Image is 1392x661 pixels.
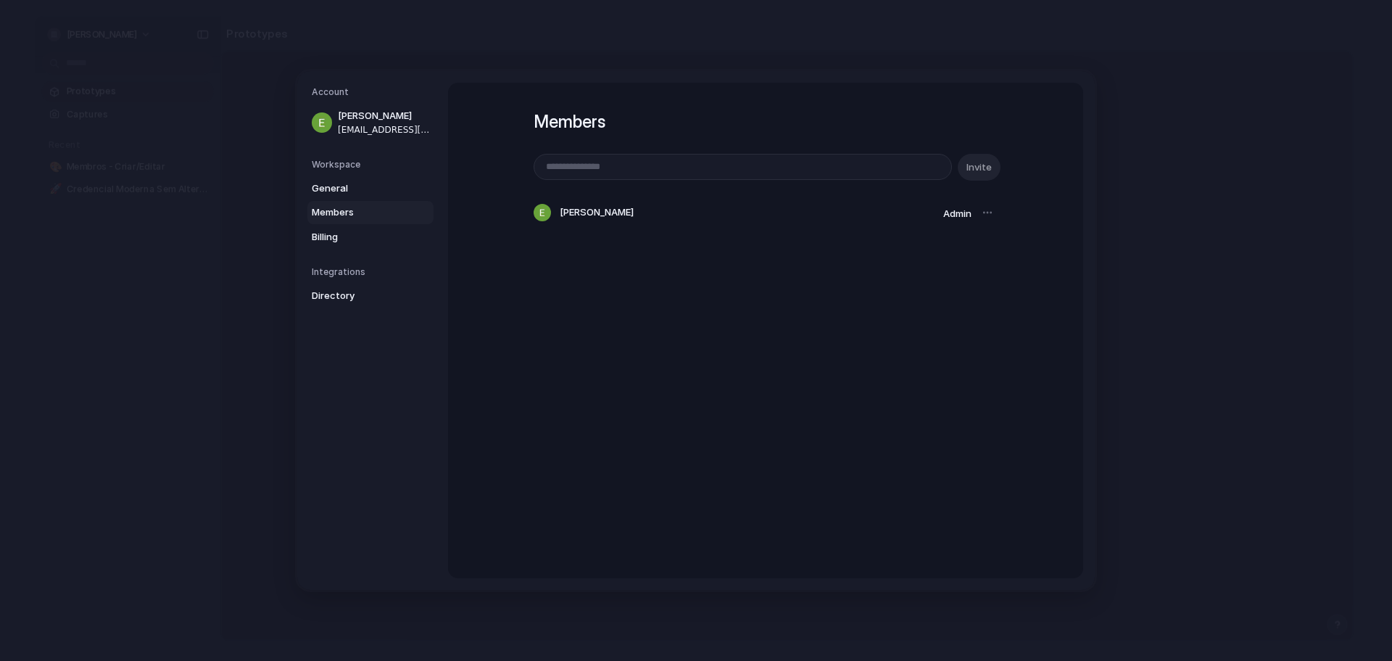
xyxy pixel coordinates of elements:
span: [PERSON_NAME] [338,109,431,123]
h5: Workspace [312,158,434,171]
span: Admin [943,208,971,219]
h5: Integrations [312,266,434,279]
a: General [307,177,434,200]
span: [PERSON_NAME] [560,205,634,220]
span: Members [312,205,405,220]
a: [PERSON_NAME][EMAIL_ADDRESS][DOMAIN_NAME] [307,104,434,141]
h1: Members [534,109,998,135]
a: Directory [307,284,434,308]
span: General [312,181,405,196]
a: Members [307,201,434,224]
span: Directory [312,289,405,303]
h5: Account [312,86,434,99]
span: Billing [312,230,405,245]
a: Billing [307,226,434,249]
span: [EMAIL_ADDRESS][DOMAIN_NAME] [338,123,431,136]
